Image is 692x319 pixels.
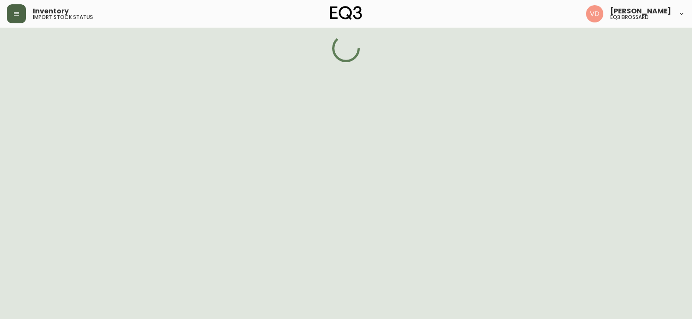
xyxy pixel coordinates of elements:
span: Inventory [33,8,69,15]
img: 34cbe8de67806989076631741e6a7c6b [586,5,603,22]
span: [PERSON_NAME] [610,8,671,15]
h5: eq3 brossard [610,15,649,20]
h5: import stock status [33,15,93,20]
img: logo [330,6,362,20]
